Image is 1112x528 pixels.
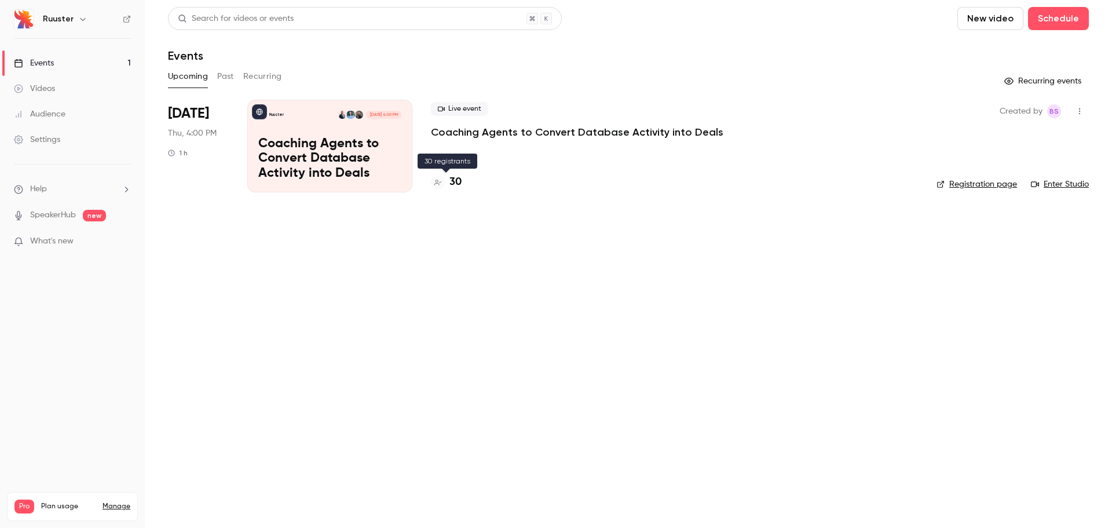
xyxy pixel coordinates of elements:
[30,209,76,221] a: SpeakerHub
[431,125,723,139] a: Coaching Agents to Convert Database Activity into Deals
[43,13,74,25] h6: Ruuster
[14,108,65,120] div: Audience
[14,57,54,69] div: Events
[41,502,96,511] span: Plan usage
[14,83,55,94] div: Videos
[1047,104,1061,118] span: Brett Siegal
[1028,7,1089,30] button: Schedule
[178,13,294,25] div: Search for videos or events
[366,111,401,119] span: [DATE] 4:00 PM
[103,502,130,511] a: Manage
[117,236,131,247] iframe: Noticeable Trigger
[14,183,131,195] li: help-dropdown-opener
[30,235,74,247] span: What's new
[449,174,462,190] h4: 30
[83,210,106,221] span: new
[14,10,33,28] img: Ruuster
[168,100,229,192] div: Aug 14 Thu, 4:00 PM (America/Chicago)
[243,67,282,86] button: Recurring
[431,102,488,116] span: Live event
[168,128,217,139] span: Thu, 4:00 PM
[30,183,47,195] span: Help
[999,72,1089,90] button: Recurring events
[355,111,363,119] img: Brett Siegal
[937,179,1017,190] a: Registration page
[247,100,412,192] a: Coaching Agents to Convert Database Activity into DealsRuusterBrett SiegalJustin BensonJustin Hav...
[1000,104,1042,118] span: Created by
[269,112,284,118] p: Ruuster
[168,49,203,63] h1: Events
[217,67,234,86] button: Past
[346,111,354,119] img: Justin Benson
[1049,104,1059,118] span: BS
[338,111,346,119] img: Justin Havre
[14,134,60,145] div: Settings
[258,137,401,181] p: Coaching Agents to Convert Database Activity into Deals
[168,104,209,123] span: [DATE]
[168,67,208,86] button: Upcoming
[14,500,34,514] span: Pro
[431,174,462,190] a: 30
[957,7,1023,30] button: New video
[168,148,188,158] div: 1 h
[1031,179,1089,190] a: Enter Studio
